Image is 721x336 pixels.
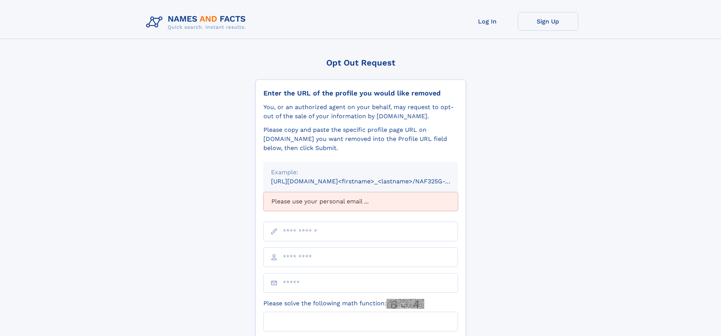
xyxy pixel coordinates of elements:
label: Please solve the following math function: [263,299,424,309]
div: Please use your personal email ... [263,192,458,211]
small: [URL][DOMAIN_NAME]<firstname>_<lastname>/NAF325G-xxxxxxxx [271,178,472,185]
div: Please copy and paste the specific profile page URL on [DOMAIN_NAME] you want removed into the Pr... [263,125,458,153]
div: You, or an authorized agent on your behalf, may request to opt-out of the sale of your informatio... [263,103,458,121]
div: Opt Out Request [255,58,466,67]
a: Sign Up [518,12,578,31]
a: Log In [457,12,518,31]
div: Enter the URL of the profile you would like removed [263,89,458,97]
div: Example: [271,168,450,177]
img: Logo Names and Facts [143,12,252,33]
